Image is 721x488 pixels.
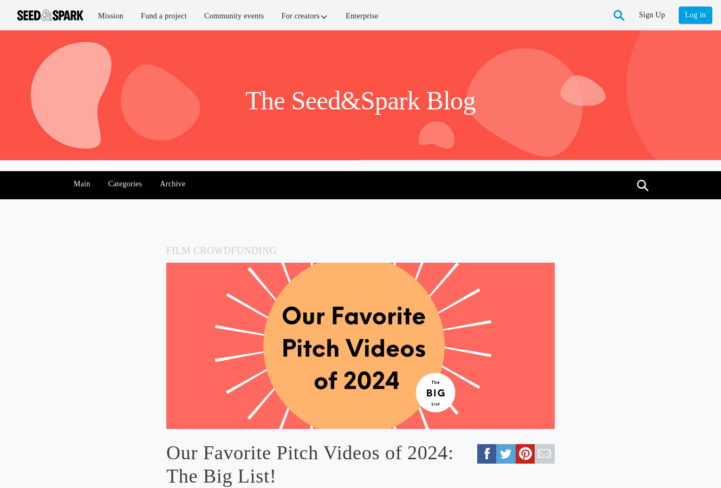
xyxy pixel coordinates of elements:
[274,4,336,28] a: For creators
[679,6,712,24] a: Log in
[166,263,555,429] img: favorite%20blogs%20of%202024.png
[133,4,194,28] a: Fund a project
[154,171,191,197] a: Archive
[245,84,476,117] h1: The Seed&Spark Blog
[166,243,555,259] h5: Film Crowdfunding
[639,6,665,24] a: Sign Up
[102,171,148,197] a: Categories
[68,171,96,197] a: Main
[90,4,131,28] a: Mission
[338,4,386,28] a: Enterprise
[17,10,83,21] img: Seed amp; Spark
[166,441,555,488] a: Our Favorite Pitch Videos of 2024: The Big List!
[197,4,272,28] a: Community events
